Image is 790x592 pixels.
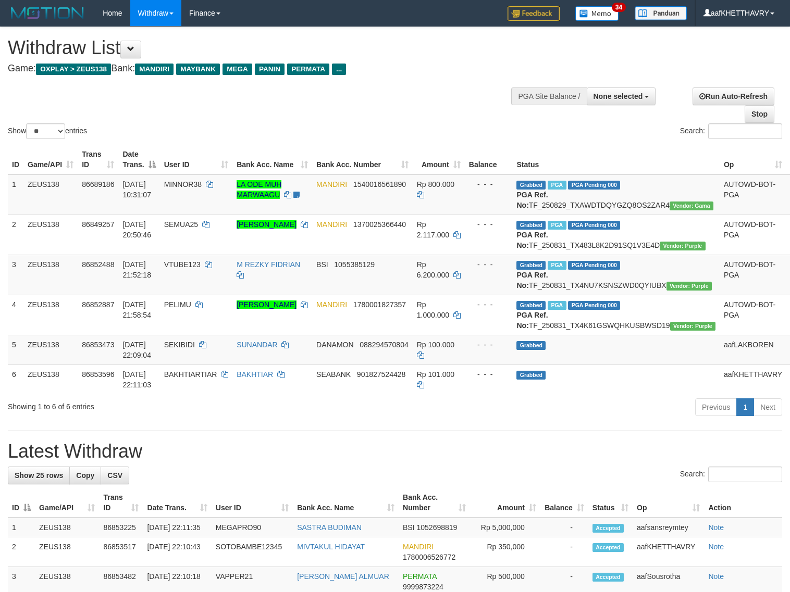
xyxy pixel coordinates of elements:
td: TF_250831_TX483L8K2D91SQ1V3E4D [512,215,719,255]
span: SEKIBIDI [164,341,195,349]
label: Show entries [8,123,87,139]
span: MANDIRI [135,64,174,75]
input: Search: [708,467,782,482]
th: ID [8,145,23,174]
span: Marked by aafsolysreylen [548,261,566,270]
span: Rp 6.200.000 [417,260,449,279]
span: [DATE] 21:58:54 [122,300,151,319]
th: Date Trans.: activate to sort column descending [118,145,159,174]
th: User ID: activate to sort column ascending [212,488,293,518]
span: Grabbed [516,371,546,380]
th: Trans ID: activate to sort column ascending [78,145,118,174]
a: SUNANDAR [237,341,278,349]
span: None selected [594,92,643,100]
td: ZEUS138 [35,537,99,567]
span: MAYBANK [176,64,220,75]
span: SEMUA25 [164,220,198,229]
span: Marked by aafsreyleap [548,221,566,230]
td: Rp 5,000,000 [470,518,540,537]
th: User ID: activate to sort column ascending [160,145,232,174]
label: Search: [680,467,782,482]
th: Status [512,145,719,174]
div: Showing 1 to 6 of 6 entries [8,397,322,412]
th: Amount: activate to sort column ascending [413,145,465,174]
a: Run Auto-Refresh [693,87,774,105]
span: PGA Pending [568,301,620,310]
select: Showentries [26,123,65,139]
span: CSV [107,471,122,480]
span: Rp 800.000 [417,180,454,188]
td: ZEUS138 [35,518,99,537]
th: Balance [465,145,513,174]
td: 1 [8,174,23,215]
td: TF_250831_TX4NU7KSNSZWD0QYIUBX [512,255,719,295]
span: Accepted [592,573,624,582]
span: Grabbed [516,301,546,310]
div: - - - [469,299,509,310]
span: Rp 2.117.000 [417,220,449,239]
span: Copy 1780006526772 to clipboard [403,553,455,561]
a: [PERSON_NAME] [237,300,297,309]
span: MANDIRI [316,300,347,309]
td: [DATE] 22:11:35 [143,518,211,537]
img: panduan.png [635,6,687,20]
a: CSV [101,467,129,484]
td: 6 [8,364,23,394]
span: DANAMON [316,341,354,349]
span: MINNOR38 [164,180,202,188]
span: MANDIRI [316,220,347,229]
div: - - - [469,339,509,350]
span: Copy 9999873224 to clipboard [403,583,443,591]
td: SOTOBAMBE12345 [212,537,293,567]
td: TF_250829_TXAWDTDQYGZQ8OS2ZAR4 [512,174,719,215]
th: Trans ID: activate to sort column ascending [99,488,143,518]
b: PGA Ref. No: [516,271,548,289]
span: Marked by aafkaynarin [548,181,566,190]
th: ID: activate to sort column descending [8,488,35,518]
th: Op: activate to sort column ascending [720,145,786,174]
span: 86852887 [82,300,114,309]
h4: Game: Bank: [8,64,516,74]
span: [DATE] 21:52:18 [122,260,151,279]
th: Game/API: activate to sort column ascending [35,488,99,518]
td: [DATE] 22:10:43 [143,537,211,567]
div: - - - [469,259,509,270]
span: Grabbed [516,341,546,350]
span: Copy 1370025366440 to clipboard [353,220,406,229]
td: ZEUS138 [23,335,78,364]
span: [DATE] 10:31:07 [122,180,151,199]
span: Copy 1055385129 to clipboard [334,260,375,269]
th: Bank Acc. Number: activate to sort column ascending [312,145,413,174]
span: VTUBE123 [164,260,201,269]
label: Search: [680,123,782,139]
span: 34 [612,3,626,12]
td: ZEUS138 [23,255,78,295]
a: [PERSON_NAME] ALMUAR [297,572,389,581]
a: Note [708,543,724,551]
a: Show 25 rows [8,467,70,484]
td: 2 [8,215,23,255]
span: Rp 101.000 [417,370,454,379]
a: Note [708,523,724,532]
span: ... [332,64,346,75]
span: BSI [403,523,415,532]
a: Next [754,398,782,416]
span: 86689186 [82,180,114,188]
td: aafLAKBOREN [720,335,786,364]
span: MANDIRI [316,180,347,188]
td: AUTOWD-BOT-PGA [720,174,786,215]
span: Marked by aafsolysreylen [548,301,566,310]
img: MOTION_logo.png [8,5,87,21]
span: Grabbed [516,261,546,270]
a: Copy [69,467,101,484]
span: Accepted [592,543,624,552]
a: [PERSON_NAME] [237,220,297,229]
div: - - - [469,369,509,380]
td: aafKHETTHAVRY [633,537,704,567]
span: Vendor URL: https://trx4.1velocity.biz [660,242,705,250]
span: PERMATA [287,64,329,75]
span: SEABANK [316,370,351,379]
td: 4 [8,295,23,335]
span: Copy 901827524428 to clipboard [357,370,405,379]
th: Date Trans.: activate to sort column ascending [143,488,211,518]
